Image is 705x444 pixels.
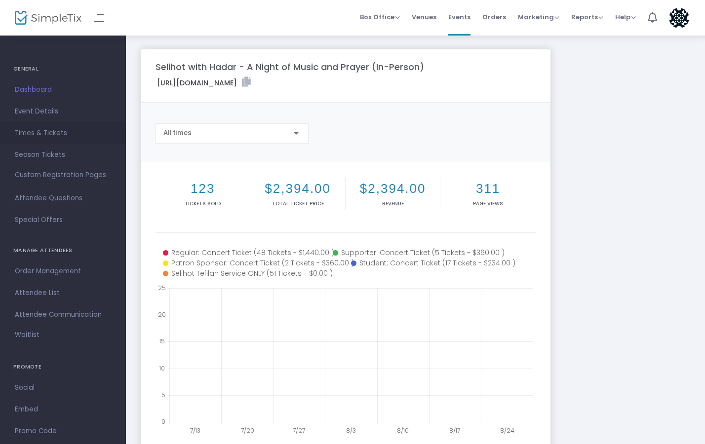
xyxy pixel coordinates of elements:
[156,60,424,74] m-panel-title: Selihot with Hadar - A Night of Music and Prayer (In-Person)
[348,181,438,196] h2: $2,394.00
[518,12,559,22] span: Marketing
[15,265,111,278] span: Order Management
[252,181,343,196] h2: $2,394.00
[15,308,111,321] span: Attendee Communication
[241,426,254,435] text: 7/20
[158,284,166,292] text: 25
[448,4,470,30] span: Events
[15,127,111,140] span: Times & Tickets
[500,426,514,435] text: 8/24
[13,241,113,260] h4: MANAGE ATTENDEES
[15,214,111,226] span: Special Offers
[412,4,436,30] span: Venues
[15,425,111,438] span: Promo Code
[159,337,165,345] text: 15
[190,426,200,435] text: 7/13
[157,77,251,88] label: [URL][DOMAIN_NAME]
[15,170,106,180] span: Custom Registration Pages
[15,403,111,416] span: Embed
[571,12,603,22] span: Reports
[15,381,111,394] span: Social
[442,181,533,196] h2: 311
[15,105,111,118] span: Event Details
[348,200,438,207] p: Revenue
[161,390,165,399] text: 5
[163,129,192,137] span: All times
[158,310,166,319] text: 20
[293,426,305,435] text: 7/27
[159,364,165,372] text: 10
[15,330,39,340] span: Waitlist
[157,200,248,207] p: Tickets sold
[482,4,506,30] span: Orders
[13,59,113,79] h4: GENERAL
[397,426,409,435] text: 8/10
[252,200,343,207] p: Total Ticket Price
[15,192,111,205] span: Attendee Questions
[442,200,533,207] p: Page Views
[449,426,460,435] text: 8/17
[346,426,356,435] text: 8/3
[161,417,165,426] text: 0
[157,181,248,196] h2: 123
[15,287,111,299] span: Attendee List
[615,12,636,22] span: Help
[15,83,111,96] span: Dashboard
[13,357,113,377] h4: PROMOTE
[360,12,400,22] span: Box Office
[15,148,111,161] span: Season Tickets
